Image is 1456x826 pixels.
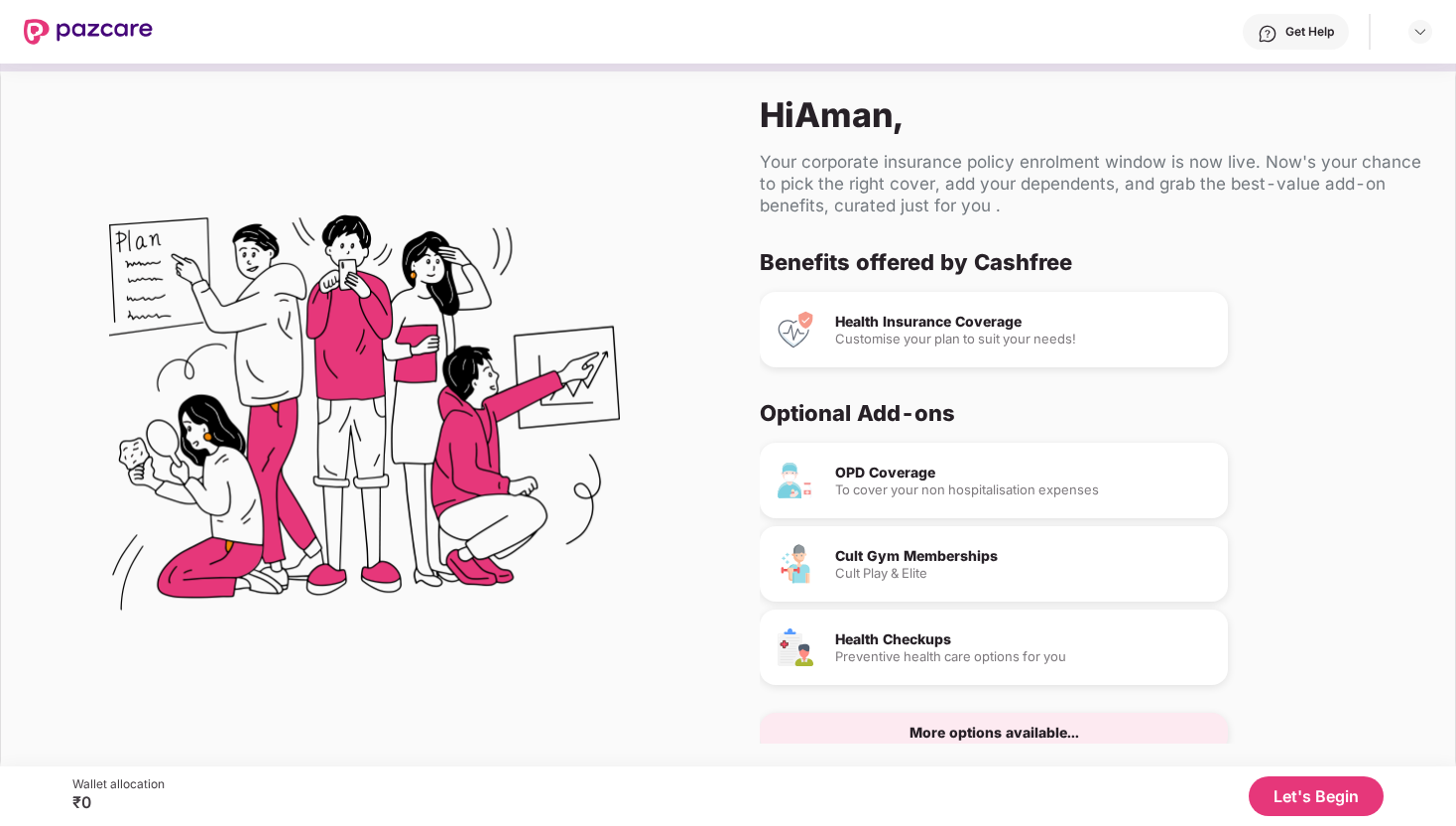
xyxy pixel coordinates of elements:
div: Hi Aman , [760,94,1423,135]
div: Cult Play & Elite [835,567,1212,580]
div: Benefits offered by Cashfree [760,248,1407,276]
img: svg+xml;base64,PHN2ZyBpZD0iRHJvcGRvd24tMzJ4MzIiIHhtbG5zPSJodHRwOi8vd3d3LnczLm9yZy8yMDAwL3N2ZyIgd2... [1412,24,1428,40]
div: Health Insurance Coverage [835,315,1212,329]
button: Let's Begin [1249,776,1384,816]
div: OPD Coverage [835,466,1212,480]
div: Preventive health care options for you [835,650,1212,663]
img: Flex Benefits Illustration [109,164,620,675]
div: ₹0 [72,792,165,812]
div: Your corporate insurance policy enrolment window is now live. Now's your chance to pick the right... [760,151,1423,216]
div: Wallet allocation [72,776,165,792]
img: svg+xml;base64,PHN2ZyBpZD0iSGVscC0zMngzMiIgeG1sbnM9Imh0dHA6Ly93d3cudzMub3JnLzIwMDAvc3ZnIiB3aWR0aD... [1258,24,1277,44]
img: Health Checkups [776,627,815,667]
div: Cult Gym Memberships [835,549,1212,563]
div: More options available... [910,726,1079,740]
div: Get Help [1285,24,1334,40]
img: Health Insurance Coverage [776,310,815,349]
div: Optional Add-ons [760,399,1407,427]
img: New Pazcare Logo [24,19,153,45]
div: Customise your plan to suit your needs! [835,333,1212,345]
div: Health Checkups [835,632,1212,646]
img: OPD Coverage [776,461,815,500]
div: To cover your non hospitalisation expenses [835,483,1212,496]
img: Cult Gym Memberships [776,544,815,584]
